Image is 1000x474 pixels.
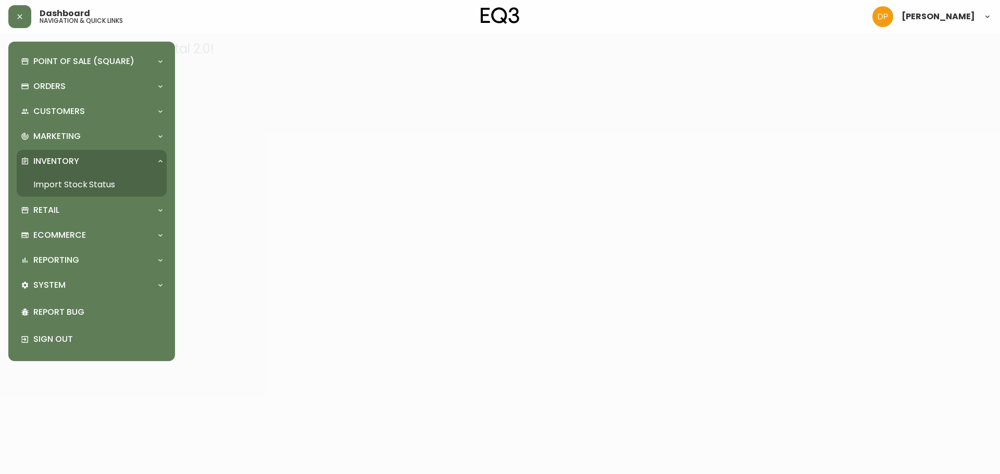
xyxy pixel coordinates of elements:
img: logo [481,7,519,24]
p: Inventory [33,156,79,167]
p: Ecommerce [33,229,86,241]
div: Customers [17,100,167,123]
div: Reporting [17,249,167,272]
p: Retail [33,204,59,216]
div: Marketing [17,125,167,148]
p: Customers [33,106,85,117]
a: Import Stock Status [17,173,167,197]
div: System [17,274,167,297]
div: Retail [17,199,167,222]
p: Reporting [33,254,79,266]
p: Point of Sale (Square) [33,56,134,67]
h5: navigation & quick links [40,18,123,24]
div: Sign Out [17,326,167,353]
p: Sign Out [33,334,162,345]
span: [PERSON_NAME] [902,12,975,21]
div: Inventory [17,150,167,173]
p: System [33,279,66,291]
p: Marketing [33,131,81,142]
span: Dashboard [40,9,90,18]
div: Report Bug [17,299,167,326]
div: Orders [17,75,167,98]
p: Orders [33,81,66,92]
div: Ecommerce [17,224,167,247]
img: b0154ba12ae69382d64d2f3159806b19 [872,6,893,27]
p: Report Bug [33,306,162,318]
div: Point of Sale (Square) [17,50,167,73]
